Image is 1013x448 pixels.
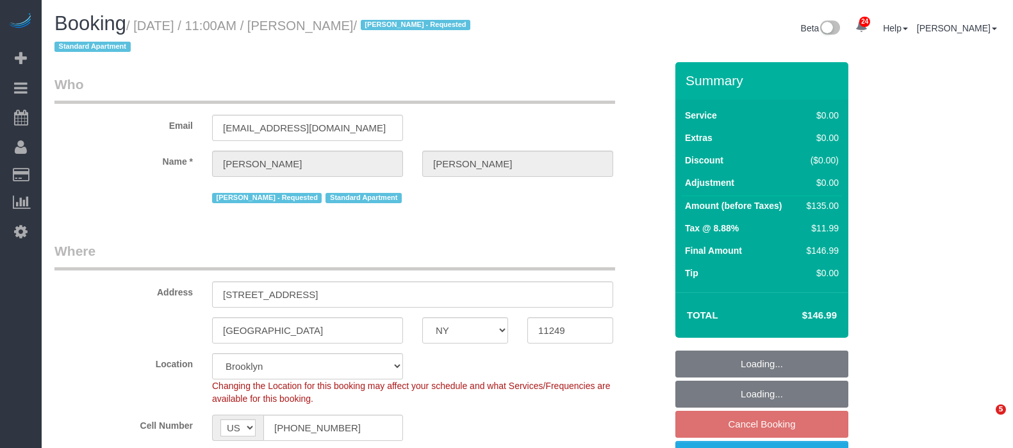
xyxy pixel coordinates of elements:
label: Location [45,353,202,370]
span: Standard Apartment [54,42,131,52]
div: $11.99 [802,222,839,235]
label: Tip [685,267,698,279]
legend: Where [54,242,615,270]
span: 5 [996,404,1006,415]
div: ($0.00) [802,154,839,167]
small: / [DATE] / 11:00AM / [PERSON_NAME] [54,19,474,54]
a: Beta [801,23,841,33]
span: Standard Apartment [325,193,402,203]
div: $0.00 [802,109,839,122]
label: Discount [685,154,723,167]
input: First Name [212,151,403,177]
input: Zip Code [527,317,613,344]
label: Cell Number [45,415,202,432]
label: Service [685,109,717,122]
span: Changing the Location for this booking may affect your schedule and what Services/Frequencies are... [212,381,611,404]
span: 24 [859,17,870,27]
label: Email [45,115,202,132]
input: City [212,317,403,344]
label: Extras [685,131,712,144]
label: Adjustment [685,176,734,189]
div: $0.00 [802,267,839,279]
div: $0.00 [802,131,839,144]
input: Last Name [422,151,613,177]
iframe: Intercom live chat [969,404,1000,435]
img: New interface [819,21,840,37]
div: $146.99 [802,244,839,257]
span: [PERSON_NAME] - Requested [212,193,322,203]
input: Email [212,115,403,141]
h4: $146.99 [764,310,837,321]
strong: Total [687,310,718,320]
span: Booking [54,12,126,35]
h3: Summary [686,73,842,88]
label: Tax @ 8.88% [685,222,739,235]
img: Automaid Logo [8,13,33,31]
label: Name * [45,151,202,168]
label: Final Amount [685,244,742,257]
legend: Who [54,75,615,104]
div: $0.00 [802,176,839,189]
a: [PERSON_NAME] [917,23,997,33]
label: Address [45,281,202,299]
input: Cell Number [263,415,403,441]
div: $135.00 [802,199,839,212]
a: Help [883,23,908,33]
label: Amount (before Taxes) [685,199,782,212]
span: [PERSON_NAME] - Requested [361,20,470,30]
a: 24 [849,13,874,41]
